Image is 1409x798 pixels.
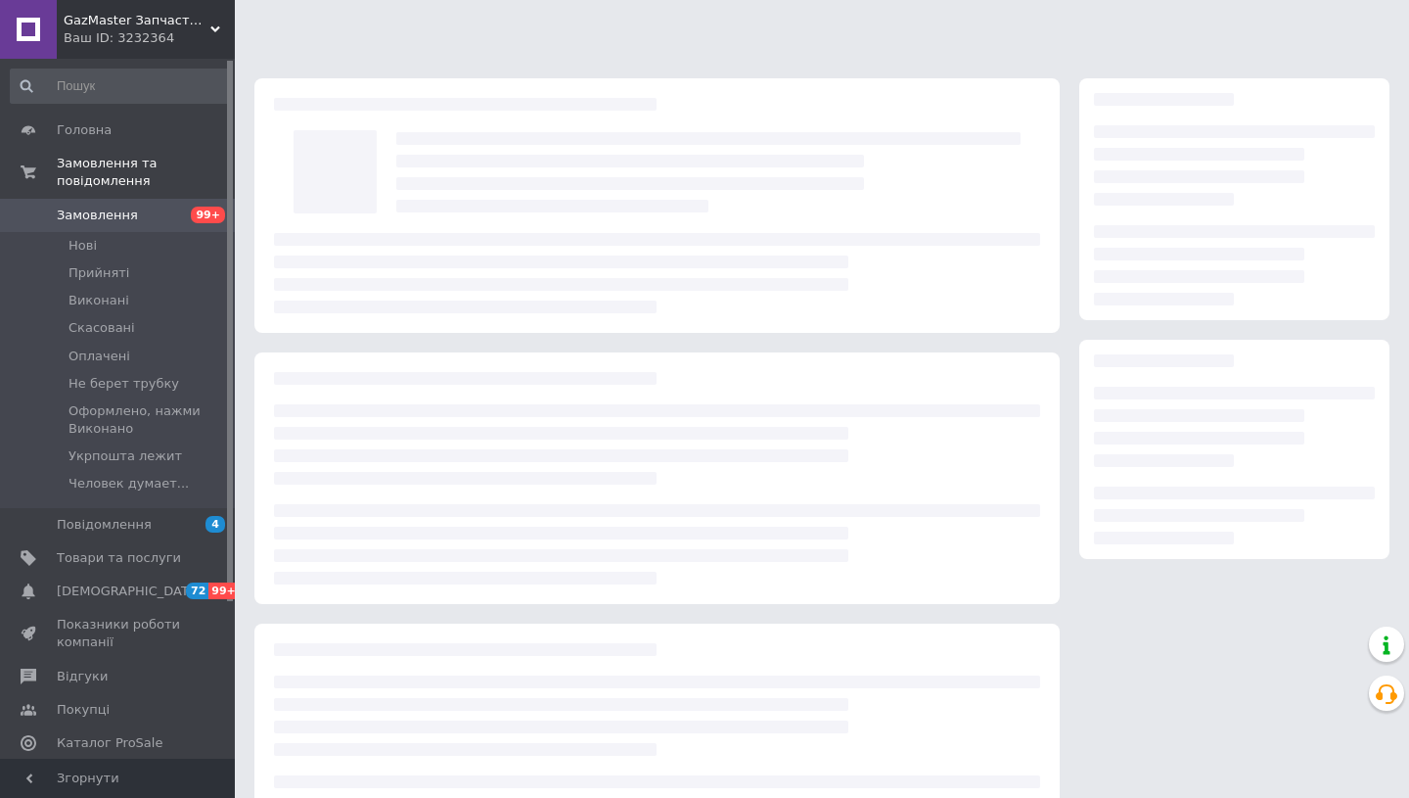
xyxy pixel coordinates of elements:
[68,475,189,493] span: Человек думает...
[68,237,97,255] span: Нові
[186,583,208,599] span: 72
[64,29,235,47] div: Ваш ID: 3232364
[68,402,229,438] span: Оформлено, нажми Виконано
[10,69,231,104] input: Пошук
[68,319,135,337] span: Скасовані
[57,668,108,685] span: Відгуки
[57,121,112,139] span: Головна
[68,264,129,282] span: Прийняті
[57,549,181,567] span: Товари та послуги
[64,12,210,29] span: GazMaster Запчастини та комплектуючі до газового обладнання
[57,734,162,752] span: Каталог ProSale
[68,375,179,393] span: Не берет трубку
[57,516,152,534] span: Повідомлення
[57,207,138,224] span: Замовлення
[68,292,129,309] span: Виконані
[57,155,235,190] span: Замовлення та повідомлення
[68,447,182,465] span: Укрпошта лежит
[57,583,202,600] span: [DEMOGRAPHIC_DATA]
[205,516,225,533] span: 4
[68,348,130,365] span: Оплачені
[57,701,110,719] span: Покупці
[191,207,225,223] span: 99+
[57,616,181,651] span: Показники роботи компанії
[208,583,241,599] span: 99+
